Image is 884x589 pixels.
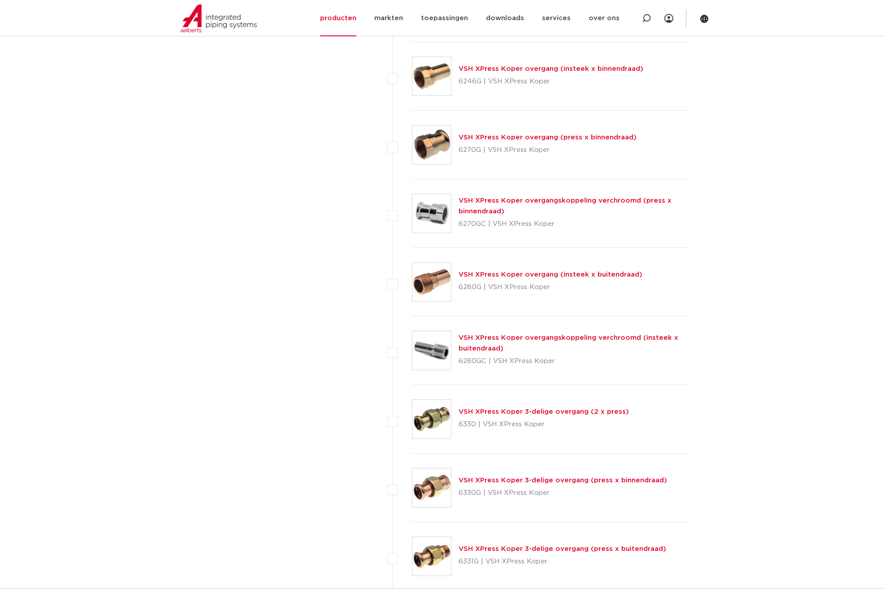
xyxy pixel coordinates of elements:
p: 6280GC | VSH XPress Koper [459,354,690,368]
img: Thumbnail for VSH XPress Koper overgang (insteek x binnendraad) [412,57,451,95]
a: VSH XPress Koper 3-delige overgang (press x binnendraad) [459,477,667,484]
p: 6331G | VSH XPress Koper [459,554,666,569]
img: Thumbnail for VSH XPress Koper 3-delige overgang (2 x press) [412,400,451,438]
a: VSH XPress Koper overgangskoppeling verchroomd (insteek x buitendraad) [459,334,678,352]
img: Thumbnail for VSH XPress Koper overgangskoppeling verchroomd (insteek x buitendraad) [412,331,451,370]
a: VSH XPress Koper overgang (press x binnendraad) [459,134,637,141]
a: VSH XPress Koper overgang (insteek x buitendraad) [459,271,642,278]
img: Thumbnail for VSH XPress Koper overgang (press x binnendraad) [412,126,451,164]
p: 6270GC | VSH XPress Koper [459,217,690,231]
a: VSH XPress Koper 3-delige overgang (press x buitendraad) [459,546,666,552]
p: 6270G | VSH XPress Koper [459,143,637,157]
a: VSH XPress Koper overgangskoppeling verchroomd (press x binnendraad) [459,197,672,215]
p: 6246G | VSH XPress Koper [459,74,643,89]
p: 6330 | VSH XPress Koper [459,417,629,432]
a: VSH XPress Koper 3-delige overgang (2 x press) [459,408,629,415]
img: Thumbnail for VSH XPress Koper 3-delige overgang (press x binnendraad) [412,468,451,507]
p: 6330G | VSH XPress Koper [459,486,667,500]
p: 6280G | VSH XPress Koper [459,280,642,294]
img: Thumbnail for VSH XPress Koper 3-delige overgang (press x buitendraad) [412,537,451,576]
img: Thumbnail for VSH XPress Koper overgang (insteek x buitendraad) [412,263,451,301]
a: VSH XPress Koper overgang (insteek x binnendraad) [459,65,643,72]
img: Thumbnail for VSH XPress Koper overgangskoppeling verchroomd (press x binnendraad) [412,194,451,233]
